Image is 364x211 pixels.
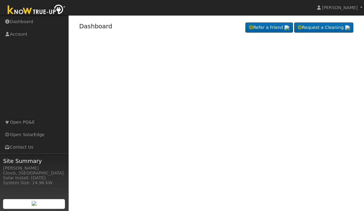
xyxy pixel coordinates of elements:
span: [PERSON_NAME] [322,5,358,10]
a: Request a Cleaning [294,23,353,33]
div: System Size: 14.96 kW [3,180,65,186]
img: Know True-Up [5,3,69,17]
div: Clovis, [GEOGRAPHIC_DATA] [3,170,65,176]
div: [PERSON_NAME] [3,165,65,171]
span: Site Summary [3,157,65,165]
img: retrieve [32,201,37,206]
img: retrieve [345,25,350,30]
a: Refer a Friend [245,23,293,33]
a: Dashboard [79,23,112,30]
img: retrieve [284,25,289,30]
div: Solar Install: [DATE] [3,175,65,181]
